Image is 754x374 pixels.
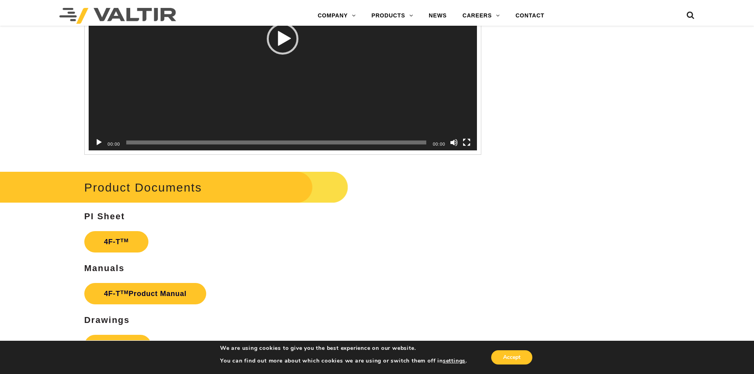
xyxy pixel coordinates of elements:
img: Valtir [59,8,176,24]
a: CONTACT [507,8,552,24]
span: 00:00 [433,142,445,146]
button: Fullscreen [463,139,471,146]
span: 00:00 [108,142,120,146]
span: Time Slider [126,140,426,144]
a: 4F-TTMProduct Manual [84,283,207,304]
a: NEWS [421,8,454,24]
a: COMPANY [310,8,364,24]
p: You can find out more about which cookies we are using or switch them off in . [220,357,467,365]
strong: Drawings [84,315,130,325]
button: settings [443,357,465,365]
sup: TM [120,289,129,295]
strong: Manuals [84,263,125,273]
button: Accept [491,350,532,365]
button: Play [95,139,103,146]
strong: PI Sheet [84,211,125,221]
div: Play [267,23,298,55]
sup: TM [120,237,129,243]
button: Mute [450,139,458,146]
a: SS4380 [84,335,151,356]
p: We are using cookies to give you the best experience on our website. [220,345,467,352]
a: 4F-TTM [84,231,148,252]
a: CAREERS [455,8,508,24]
a: PRODUCTS [364,8,421,24]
